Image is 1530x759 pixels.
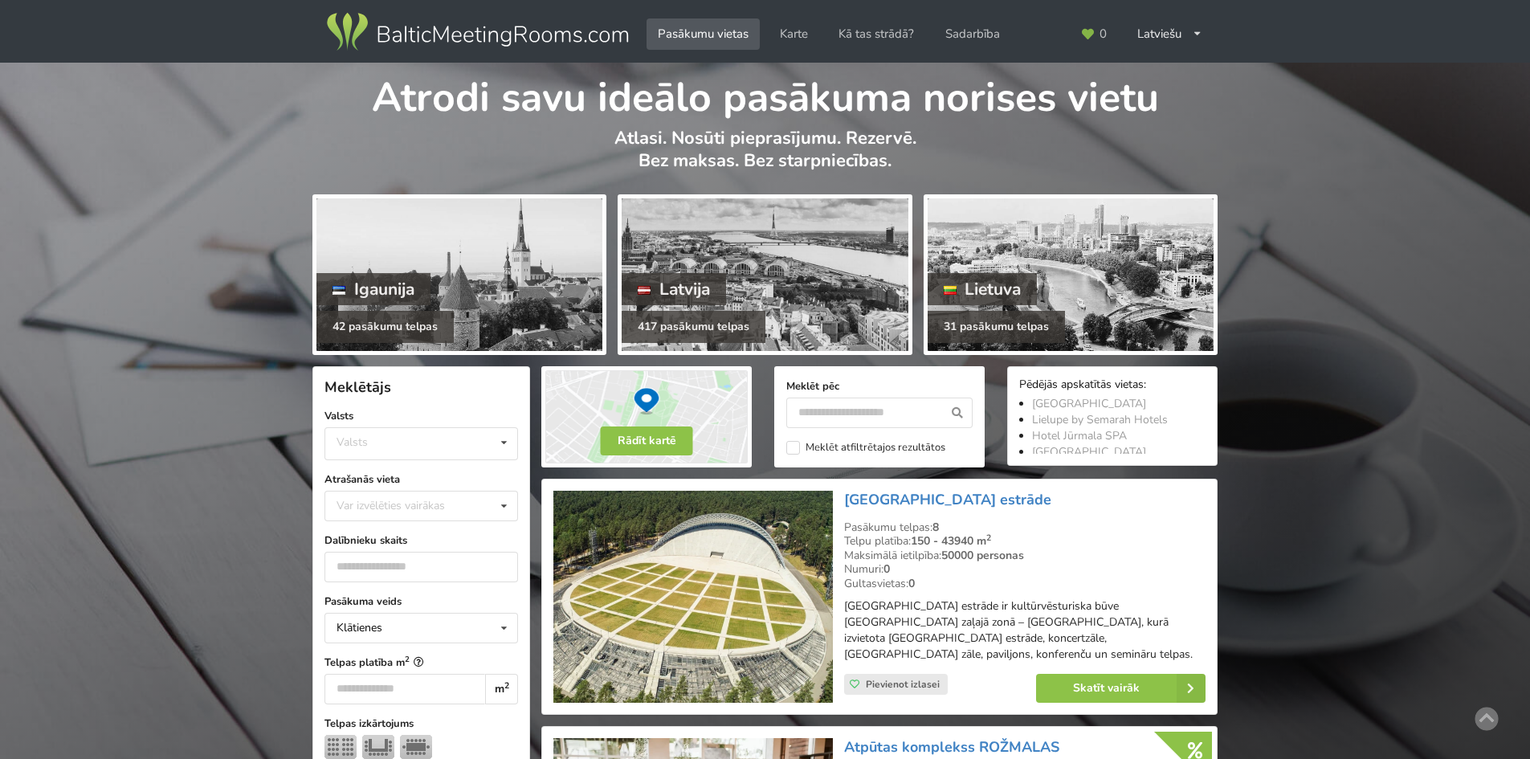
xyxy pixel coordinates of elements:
[324,594,518,610] label: Pasākuma veids
[844,549,1206,563] div: Maksimālā ietilpība:
[769,18,819,50] a: Karte
[324,655,518,671] label: Telpas platība m
[324,377,391,397] span: Meklētājs
[1032,444,1146,459] a: [GEOGRAPHIC_DATA]
[647,18,760,50] a: Pasākumu vietas
[786,378,973,394] label: Meklēt pēc
[324,471,518,488] label: Atrašanās vieta
[932,520,939,535] strong: 8
[504,679,509,692] sup: 2
[337,622,382,634] div: Klātienes
[1126,18,1214,50] div: Latviešu
[866,678,940,691] span: Pievienot izlasei
[324,10,631,55] img: Baltic Meeting Rooms
[333,496,481,515] div: Var izvēlēties vairākas
[844,577,1206,591] div: Gultasvietas:
[400,735,432,759] img: Sapulce
[601,426,693,455] button: Rādīt kartē
[1019,378,1206,394] div: Pēdējās apskatītās vietas:
[844,490,1051,509] a: [GEOGRAPHIC_DATA] estrāde
[928,273,1038,305] div: Lietuva
[844,598,1206,663] p: [GEOGRAPHIC_DATA] estrāde ir kultūrvēsturiska būve [GEOGRAPHIC_DATA] zaļajā zonā – [GEOGRAPHIC_DA...
[622,273,726,305] div: Latvija
[362,735,394,759] img: U-Veids
[827,18,925,50] a: Kā tas strādā?
[1032,428,1127,443] a: Hotel Jūrmala SPA
[312,63,1218,124] h1: Atrodi savu ideālo pasākuma norises vietu
[622,311,765,343] div: 417 pasākumu telpas
[618,194,912,355] a: Latvija 417 pasākumu telpas
[986,532,991,544] sup: 2
[324,735,357,759] img: Teātris
[324,533,518,549] label: Dalībnieku skaits
[924,194,1218,355] a: Lietuva 31 pasākumu telpas
[405,654,410,664] sup: 2
[844,737,1059,757] a: Atpūtas komplekss ROŽMALAS
[1032,396,1146,411] a: [GEOGRAPHIC_DATA]
[324,408,518,424] label: Valsts
[911,533,991,549] strong: 150 - 43940 m
[844,562,1206,577] div: Numuri:
[844,534,1206,549] div: Telpu platība:
[1036,674,1206,703] a: Skatīt vairāk
[324,716,518,732] label: Telpas izkārtojums
[934,18,1011,50] a: Sadarbība
[1032,412,1168,427] a: Lielupe by Semarah Hotels
[844,520,1206,535] div: Pasākumu telpas:
[883,561,890,577] strong: 0
[541,366,752,467] img: Rādīt kartē
[928,311,1065,343] div: 31 pasākumu telpas
[553,491,832,704] img: Koncertzāle | Rīga | Mežaparka Lielā estrāde
[1100,28,1107,40] span: 0
[908,576,915,591] strong: 0
[485,674,518,704] div: m
[786,441,945,455] label: Meklēt atfiltrētajos rezultātos
[316,311,454,343] div: 42 pasākumu telpas
[312,194,606,355] a: Igaunija 42 pasākumu telpas
[312,127,1218,189] p: Atlasi. Nosūti pieprasījumu. Rezervē. Bez maksas. Bez starpniecības.
[941,548,1024,563] strong: 50000 personas
[316,273,430,305] div: Igaunija
[337,435,368,449] div: Valsts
